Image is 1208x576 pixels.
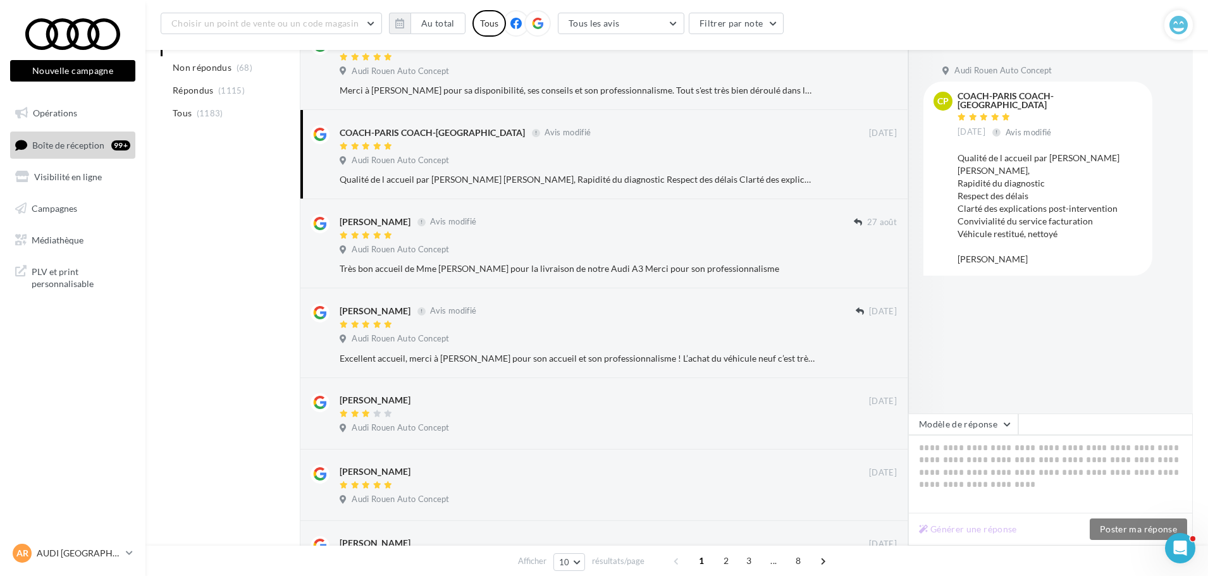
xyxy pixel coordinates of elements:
[340,216,410,228] div: [PERSON_NAME]
[430,217,476,227] span: Avis modifié
[763,551,784,571] span: ...
[352,155,449,166] span: Audi Rouen Auto Concept
[340,537,410,549] div: [PERSON_NAME]
[958,92,1140,109] div: COACH-PARIS COACH-[GEOGRAPHIC_DATA]
[197,108,223,118] span: (1183)
[958,152,1142,266] div: Qualité de l accueil par [PERSON_NAME] [PERSON_NAME], Rapidité du diagnostic Respect des délais C...
[410,13,465,34] button: Au total
[869,128,897,139] span: [DATE]
[352,244,449,255] span: Audi Rouen Auto Concept
[867,217,897,228] span: 27 août
[16,547,28,560] span: AR
[569,18,620,28] span: Tous les avis
[869,539,897,550] span: [DATE]
[869,306,897,317] span: [DATE]
[173,61,231,74] span: Non répondus
[32,203,77,214] span: Campagnes
[558,13,684,34] button: Tous les avis
[340,173,815,186] div: Qualité de l accueil par [PERSON_NAME] [PERSON_NAME], Rapidité du diagnostic Respect des délais C...
[111,140,130,150] div: 99+
[352,494,449,505] span: Audi Rouen Auto Concept
[340,84,815,97] div: Merci à [PERSON_NAME] pour sa disponibilité, ses conseils et son professionnalisme. Tout s'est tr...
[430,306,476,316] span: Avis modifié
[8,227,138,254] a: Médiathèque
[8,132,138,159] a: Boîte de réception99+
[34,171,102,182] span: Visibilité en ligne
[340,305,410,317] div: [PERSON_NAME]
[161,13,382,34] button: Choisir un point de vente ou un code magasin
[8,258,138,295] a: PLV et print personnalisable
[559,557,570,567] span: 10
[389,13,465,34] button: Au total
[592,555,644,567] span: résultats/page
[545,128,591,138] span: Avis modifié
[8,164,138,190] a: Visibilité en ligne
[33,107,77,118] span: Opérations
[518,555,546,567] span: Afficher
[553,553,586,571] button: 10
[10,60,135,82] button: Nouvelle campagne
[352,333,449,345] span: Audi Rouen Auto Concept
[8,195,138,222] a: Campagnes
[8,100,138,126] a: Opérations
[340,352,815,365] div: Excellent accueil, merci à [PERSON_NAME] pour son accueil et son professionnalisme ! L’achat du v...
[914,522,1022,537] button: Générer une réponse
[218,85,245,95] span: (1115)
[954,65,1052,77] span: Audi Rouen Auto Concept
[869,396,897,407] span: [DATE]
[32,234,83,245] span: Médiathèque
[1090,518,1187,540] button: Poster ma réponse
[352,422,449,434] span: Audi Rouen Auto Concept
[237,63,252,73] span: (68)
[10,541,135,565] a: AR AUDI [GEOGRAPHIC_DATA]
[908,414,1018,435] button: Modèle de réponse
[352,66,449,77] span: Audi Rouen Auto Concept
[689,13,784,34] button: Filtrer par note
[340,465,410,478] div: [PERSON_NAME]
[472,10,506,37] div: Tous
[1165,533,1195,563] iframe: Intercom live chat
[716,551,736,571] span: 2
[739,551,759,571] span: 3
[691,551,712,571] span: 1
[340,126,525,139] div: COACH-PARIS COACH-[GEOGRAPHIC_DATA]
[869,467,897,479] span: [DATE]
[958,126,985,138] span: [DATE]
[173,84,214,97] span: Répondus
[788,551,808,571] span: 8
[937,95,949,107] span: CP
[32,139,104,150] span: Boîte de réception
[340,394,410,407] div: [PERSON_NAME]
[32,263,130,290] span: PLV et print personnalisable
[37,547,121,560] p: AUDI [GEOGRAPHIC_DATA]
[171,18,359,28] span: Choisir un point de vente ou un code magasin
[340,262,815,275] div: Très bon accueil de Mme [PERSON_NAME] pour la livraison de notre Audi A3 Merci pour son professio...
[1006,127,1052,137] span: Avis modifié
[173,107,192,119] span: Tous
